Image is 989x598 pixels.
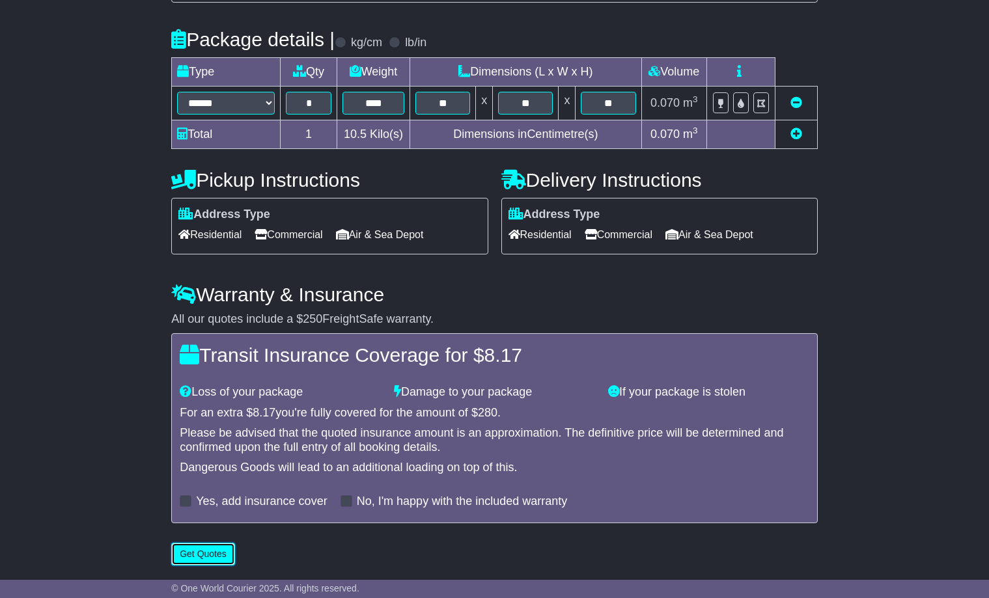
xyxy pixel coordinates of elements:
div: Please be advised that the quoted insurance amount is an approximation. The definitive price will... [180,426,809,454]
td: Dimensions in Centimetre(s) [410,120,641,148]
div: Loss of your package [173,385,387,400]
td: 1 [281,120,337,148]
span: m [683,96,698,109]
span: Residential [178,224,242,245]
a: Add new item [790,128,802,141]
span: m [683,128,698,141]
span: 10.5 [344,128,367,141]
td: Qty [281,57,337,86]
button: Get Quotes [171,543,235,565]
h4: Warranty & Insurance [171,284,818,305]
td: Weight [337,57,410,86]
div: For an extra $ you're fully covered for the amount of $ . [180,406,809,420]
span: Air & Sea Depot [336,224,424,245]
td: Total [172,120,281,148]
span: Air & Sea Depot [665,224,753,245]
div: Dangerous Goods will lead to an additional loading on top of this. [180,461,809,475]
label: No, I'm happy with the included warranty [357,495,568,509]
h4: Delivery Instructions [501,169,818,191]
span: 8.17 [253,406,275,419]
span: Commercial [255,224,322,245]
h4: Transit Insurance Coverage for $ [180,344,809,366]
label: Yes, add insurance cover [196,495,327,509]
span: 8.17 [484,344,522,366]
span: © One World Courier 2025. All rights reserved. [171,583,359,593]
label: kg/cm [351,36,382,50]
a: Remove this item [790,96,802,109]
td: x [476,86,493,120]
td: Type [172,57,281,86]
label: lb/in [405,36,426,50]
h4: Pickup Instructions [171,169,488,191]
span: 250 [303,312,322,325]
sup: 3 [693,126,698,135]
h4: Package details | [171,29,335,50]
span: Commercial [585,224,652,245]
span: 0.070 [650,128,680,141]
label: Address Type [178,208,270,222]
span: 0.070 [650,96,680,109]
div: Damage to your package [387,385,602,400]
div: All our quotes include a $ FreightSafe warranty. [171,312,818,327]
span: 280 [478,406,497,419]
td: x [559,86,576,120]
td: Kilo(s) [337,120,410,148]
div: If your package is stolen [602,385,816,400]
td: Dimensions (L x W x H) [410,57,641,86]
label: Address Type [508,208,600,222]
td: Volume [641,57,706,86]
span: Residential [508,224,572,245]
sup: 3 [693,94,698,104]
